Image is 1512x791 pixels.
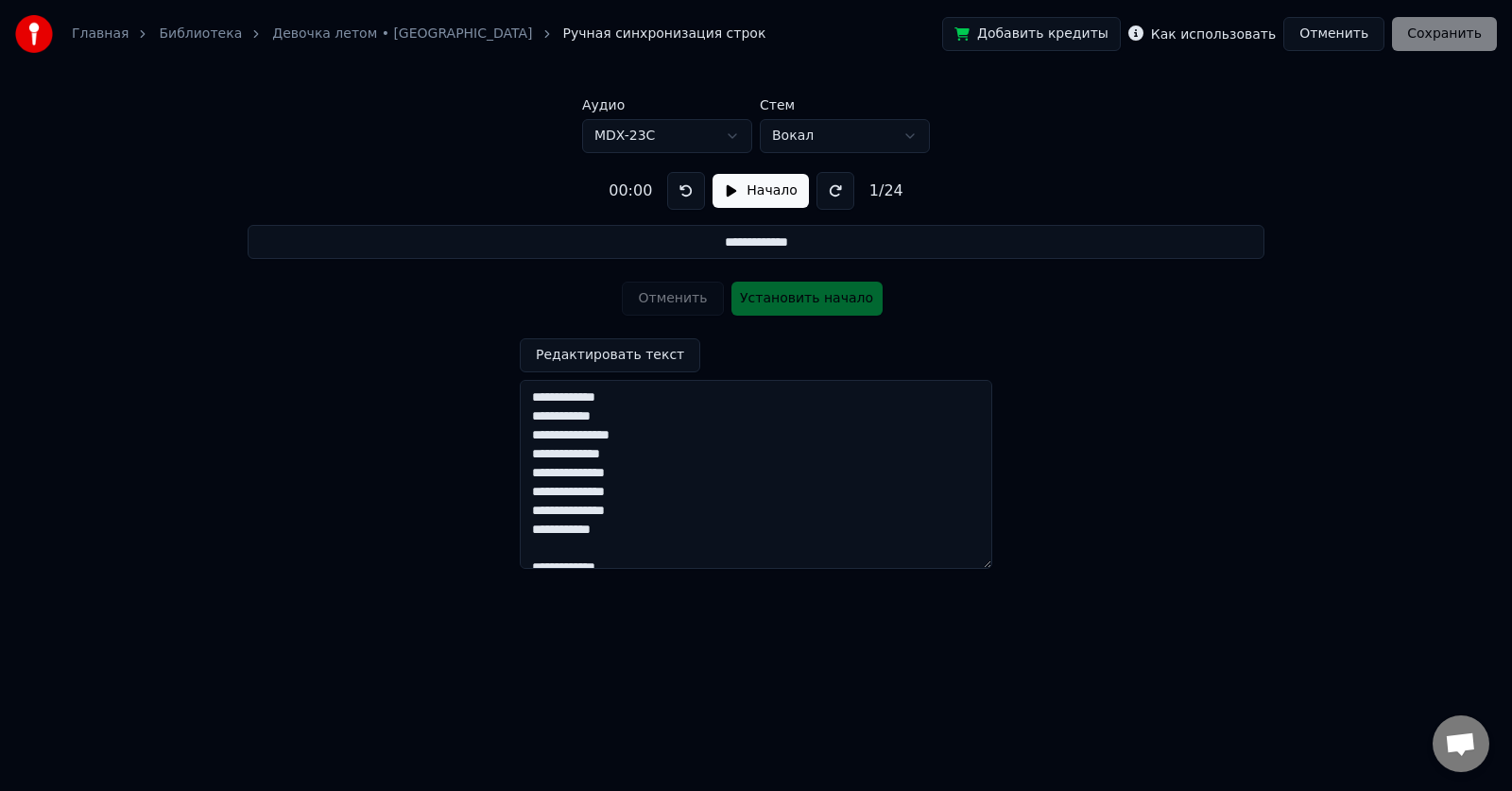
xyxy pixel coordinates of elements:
button: Редактировать текст [520,338,700,372]
a: Девочка летом • [GEOGRAPHIC_DATA] [272,25,532,43]
div: 1 / 24 [862,180,911,202]
span: Ручная синхронизация строк [563,25,766,43]
a: Библиотека [159,25,242,43]
button: Отменить [1283,17,1384,51]
a: Главная [72,25,129,43]
img: youka [15,15,53,53]
label: Стем [760,98,930,112]
label: Аудио [582,98,752,112]
label: Как использовать [1151,27,1276,41]
div: 00:00 [601,180,660,202]
button: Начало [713,174,808,208]
a: Открытый чат [1433,715,1489,772]
button: Добавить кредиты [942,17,1121,51]
nav: breadcrumb [72,25,765,43]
